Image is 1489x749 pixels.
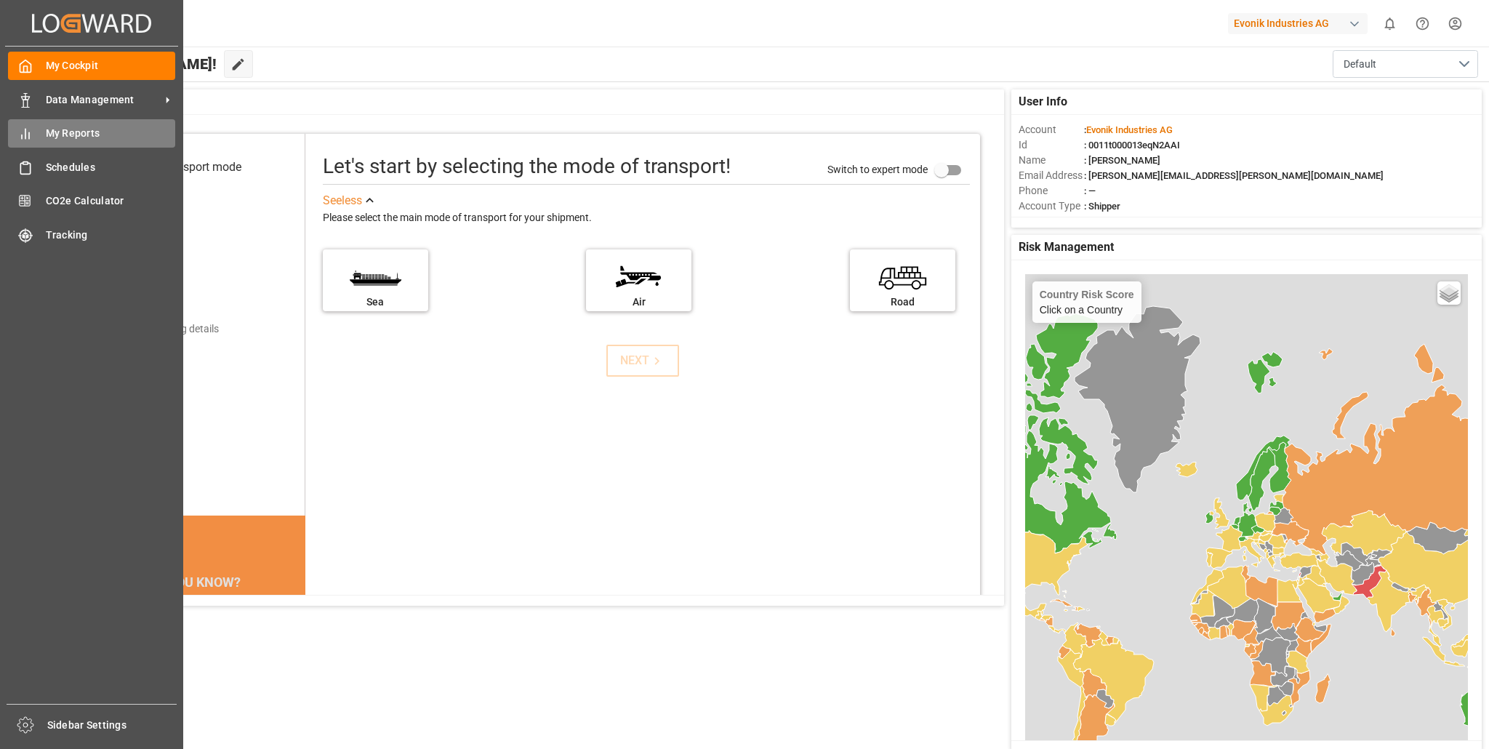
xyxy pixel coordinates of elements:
button: open menu [1333,50,1478,78]
span: Id [1019,137,1084,153]
span: Phone [1019,183,1084,199]
span: My Reports [46,126,176,141]
div: Road [857,295,948,310]
div: See less [323,192,362,209]
div: Sea [330,295,421,310]
a: Schedules [8,153,175,181]
span: Switch to expert mode [827,164,928,175]
span: : 0011t000013eqN2AAI [1084,140,1180,151]
div: Select transport mode [129,159,241,176]
span: : — [1084,185,1096,196]
span: Account Type [1019,199,1084,214]
div: Click on a Country [1040,289,1134,316]
span: Tracking [46,228,176,243]
button: show 0 new notifications [1373,7,1406,40]
span: : [PERSON_NAME] [1084,155,1160,166]
button: Help Center [1406,7,1439,40]
div: NEXT [620,352,665,369]
span: : [PERSON_NAME][EMAIL_ADDRESS][PERSON_NAME][DOMAIN_NAME] [1084,170,1384,181]
h4: Country Risk Score [1040,289,1134,300]
span: Hello [PERSON_NAME]! [60,50,217,78]
div: DID YOU KNOW? [80,566,305,597]
span: : Shipper [1084,201,1120,212]
div: Evonik Industries AG [1228,13,1368,34]
span: : [1084,124,1173,135]
div: Let's start by selecting the mode of transport! [323,151,731,182]
a: Tracking [8,220,175,249]
span: Email Address [1019,168,1084,183]
button: NEXT [606,345,679,377]
span: Sidebar Settings [47,718,177,733]
span: Name [1019,153,1084,168]
span: Evonik Industries AG [1086,124,1173,135]
span: Data Management [46,92,161,108]
span: Default [1344,57,1376,72]
span: User Info [1019,93,1067,111]
a: Layers [1437,281,1461,305]
a: My Cockpit [8,52,175,80]
span: CO2e Calculator [46,193,176,209]
span: Account [1019,122,1084,137]
span: Risk Management [1019,239,1114,256]
div: Please select the main mode of transport for your shipment. [323,209,970,227]
button: Evonik Industries AG [1228,9,1373,37]
span: My Cockpit [46,58,176,73]
span: Schedules [46,160,176,175]
a: My Reports [8,119,175,148]
a: CO2e Calculator [8,187,175,215]
div: Air [593,295,684,310]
